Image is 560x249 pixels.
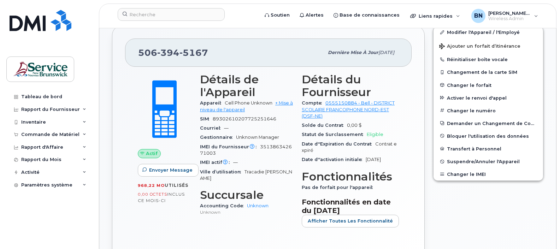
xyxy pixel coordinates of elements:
[146,150,158,157] span: Actif
[434,168,543,180] button: Changer le IMEI
[200,160,233,165] span: IMEI actif
[200,73,293,99] h3: Détails de l'Appareil
[271,12,290,19] span: Soutien
[247,203,269,208] a: Unknown
[366,157,381,162] span: [DATE]
[302,132,367,137] span: Statut de Surclassement
[236,135,279,140] span: Unknown Manager
[295,8,329,22] a: Alertes
[434,26,543,38] a: Modifier l'Appareil / l'Employé
[138,192,167,197] span: 0,00 Octets
[439,43,520,50] span: Ajouter un forfait d’itinérance
[434,155,543,168] button: Suspendre/Annuler l'Appareil
[447,159,520,164] span: Suspendre/Annuler l'Appareil
[200,169,292,181] span: Tracadie [PERSON_NAME]
[488,16,531,22] span: Wireless Admin
[434,130,543,142] button: Bloquer l'utilisation des données
[149,167,193,173] span: Envoyer Message
[302,123,347,128] span: Solde du Contrat
[367,132,383,137] span: Eligible
[434,53,543,66] button: Réinitialiser boîte vocale
[419,13,453,19] span: Liens rapides
[213,116,276,121] span: 89302610207725251646
[378,50,394,55] span: [DATE]
[260,8,295,22] a: Soutien
[306,12,324,19] span: Alertes
[165,183,188,188] span: utilisés
[302,185,376,190] span: Pas de forfait pour l'appareil
[434,79,543,91] button: Changer le forfait
[200,209,293,215] p: Unknown
[200,125,224,131] span: Courriel
[405,9,465,23] div: Liens rapides
[434,38,543,53] button: Ajouter un forfait d’itinérance
[200,100,293,112] a: + Mise à niveau de l'appareil
[225,100,272,106] span: Cell Phone Unknown
[302,100,395,119] a: 0555150884 - Bell - DISTRICT SCOLAIRE FRANCOPHONE NORD-EST (DSF-NE)
[200,116,213,121] span: SIM
[157,47,179,58] span: 394
[474,12,483,20] span: BN
[179,47,208,58] span: 5167
[447,82,491,88] span: Changer le forfait
[233,160,238,165] span: —
[434,104,543,117] button: Changer le numéro
[434,117,543,130] button: Demander un Changement de Compte
[138,164,199,177] button: Envoyer Message
[302,141,375,147] span: Date d''Expiration du Contrat
[200,169,244,174] span: Ville d’utilisation
[434,66,543,78] button: Changement de la carte SIM
[224,125,229,131] span: —
[340,12,400,19] span: Base de connaissances
[118,8,225,21] input: Recherche
[302,73,399,99] h3: Détails du Fournisseur
[200,203,247,208] span: Accounting Code
[347,123,362,128] span: 0,00 $
[329,8,405,22] a: Base de connaissances
[308,218,393,224] span: Afficher Toutes les Fonctionnalité
[466,9,543,23] div: Breau, Nancy (DSF-NE\Comptabilité)
[434,91,543,104] button: Activer le renvoi d'appel
[447,95,507,100] span: Activer le renvoi d'appel
[328,50,378,55] span: Dernière mise à jour
[200,135,236,140] span: Gestionnaire
[200,144,260,149] span: IMEI du Fournisseur
[488,10,531,16] span: [PERSON_NAME] (DSF-NE\Comptabilité)
[434,142,543,155] button: Transfert à Personnel
[302,157,366,162] span: Date d''activation initiale
[302,198,399,215] h3: Fonctionnalités en date du [DATE]
[302,170,399,183] h3: Fonctionnalités
[302,215,399,227] button: Afficher Toutes les Fonctionnalité
[302,100,325,106] span: Compte
[138,183,165,188] span: 968,22 Mo
[200,100,225,106] span: Appareil
[138,47,208,58] span: 506
[200,189,293,201] h3: Succursale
